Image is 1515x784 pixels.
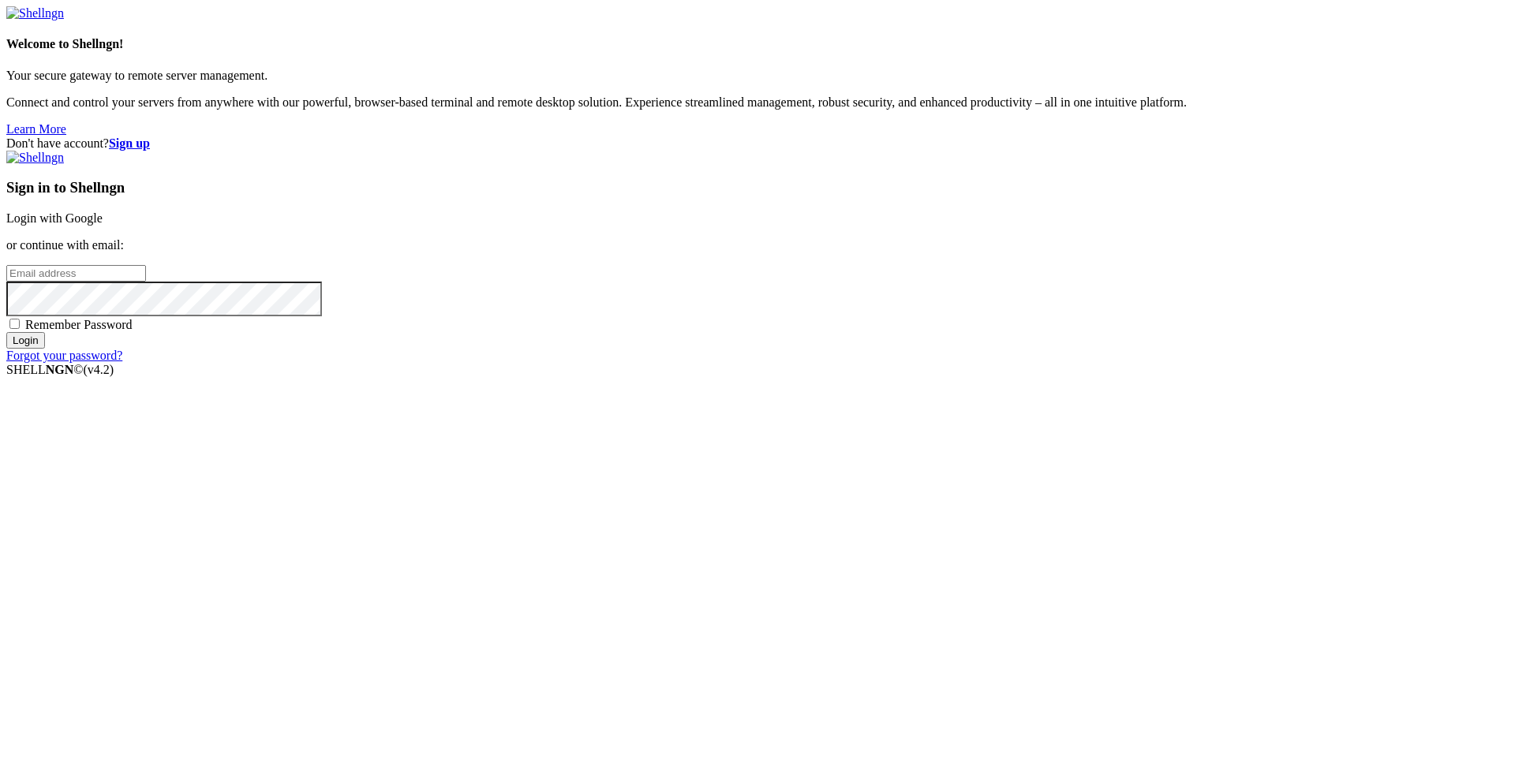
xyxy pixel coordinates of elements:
span: Remember Password [25,318,133,331]
input: Remember Password [9,319,20,329]
a: Login with Google [6,211,103,225]
a: Learn More [6,122,66,136]
p: Your secure gateway to remote server management. [6,69,1509,83]
a: Sign up [109,136,150,150]
p: or continue with email: [6,238,1509,252]
img: Shellngn [6,6,64,21]
div: Don't have account? [6,136,1509,151]
img: Shellngn [6,151,64,165]
p: Connect and control your servers from anywhere with our powerful, browser-based terminal and remo... [6,95,1509,110]
h3: Sign in to Shellngn [6,179,1509,196]
input: Email address [6,265,146,282]
a: Forgot your password? [6,349,122,362]
b: NGN [46,363,74,376]
span: 4.2.0 [84,363,114,376]
h4: Welcome to Shellngn! [6,37,1509,51]
input: Login [6,332,45,349]
span: SHELL © [6,363,114,376]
